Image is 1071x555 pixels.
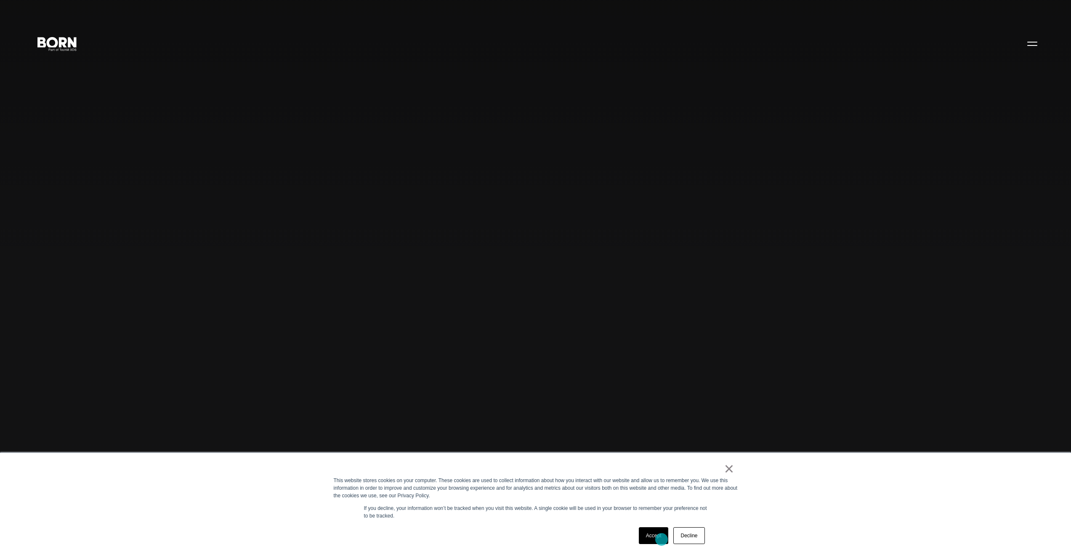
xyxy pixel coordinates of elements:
button: Open [1022,35,1042,52]
p: If you decline, your information won’t be tracked when you visit this website. A single cookie wi... [364,504,707,520]
a: Decline [673,527,704,544]
a: Accept [639,527,669,544]
div: This website stores cookies on your computer. These cookies are used to collect information about... [334,477,738,499]
a: × [724,465,734,472]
